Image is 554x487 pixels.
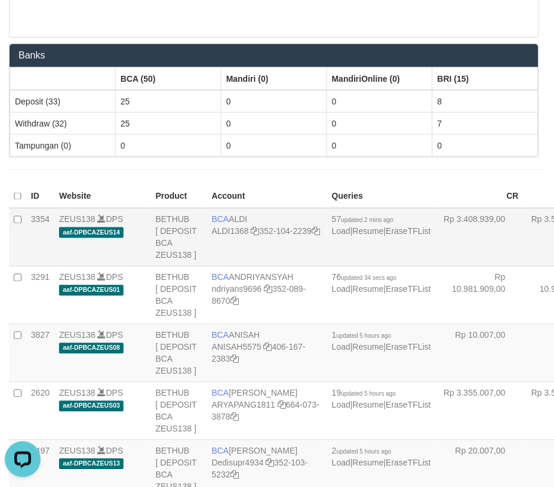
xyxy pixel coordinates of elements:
td: Rp 10.981.909,00 [436,267,524,325]
a: EraseTFList [386,400,431,410]
span: aaf-DPBCAZEUS13 [59,459,124,469]
a: EraseTFList [386,458,431,468]
a: Copy Dedisupr4934 to clipboard [266,458,275,468]
span: | | [332,215,431,236]
a: Load [332,458,350,468]
td: [PERSON_NAME] 664-073-3878 [207,383,327,440]
td: 3827 [26,325,54,383]
td: BETHUB [ DEPOSIT BCA ZEUS138 ] [151,208,207,267]
td: BETHUB [ DEPOSIT BCA ZEUS138 ] [151,325,207,383]
td: BETHUB [ DEPOSIT BCA ZEUS138 ] [151,267,207,325]
td: ALDI 352-104-2239 [207,208,327,267]
td: 3354 [26,208,54,267]
td: 0 [221,90,327,113]
span: updated 5 hours ago [337,449,392,455]
td: 0 [221,134,327,156]
a: Dedisupr4934 [212,458,264,468]
span: BCA [212,331,229,340]
td: Rp 3.355.007,00 [436,383,524,440]
td: 7 [433,112,538,134]
td: Tampungan (0) [10,134,116,156]
td: 0 [433,134,538,156]
a: Load [332,227,350,236]
h3: Banks [19,50,530,61]
td: DPS [54,383,151,440]
a: ZEUS138 [59,446,96,456]
span: aaf-DPBCAZEUS03 [59,401,124,411]
td: DPS [54,325,151,383]
a: ZEUS138 [59,331,96,340]
span: 19 [332,389,396,398]
td: ANDRIYANSYAH 352-089-8670 [207,267,327,325]
th: Website [54,186,151,209]
span: updated 2 mins ago [341,217,394,224]
a: Copy 3521035232 to clipboard [230,470,239,480]
th: Group: activate to sort column ascending [221,67,327,90]
span: 57 [332,215,393,224]
span: aaf-DPBCAZEUS01 [59,285,124,295]
th: Group: activate to sort column ascending [433,67,538,90]
span: updated 5 hours ago [341,391,396,397]
a: Copy 3520898670 to clipboard [230,297,239,306]
th: CR [436,186,524,209]
a: Copy ARYAPANG1811 to clipboard [278,400,286,410]
span: BCA [212,446,229,456]
td: ANISAH 406-167-2383 [207,325,327,383]
th: Group: activate to sort column ascending [10,67,116,90]
a: Copy ndriyans9696 to clipboard [264,285,273,294]
td: 0 [327,90,433,113]
a: Copy 6640733878 to clipboard [230,412,239,422]
span: BCA [212,389,229,398]
a: EraseTFList [386,343,431,352]
span: | | [332,389,431,410]
td: BETHUB [ DEPOSIT BCA ZEUS138 ] [151,383,207,440]
th: Group: activate to sort column ascending [327,67,433,90]
td: DPS [54,267,151,325]
td: 8 [433,90,538,113]
td: 3291 [26,267,54,325]
a: ZEUS138 [59,389,96,398]
th: Group: activate to sort column ascending [116,67,221,90]
a: ndriyans9696 [212,285,262,294]
a: EraseTFList [386,227,431,236]
span: | | [332,446,431,468]
span: aaf-DPBCAZEUS14 [59,227,124,238]
th: Account [207,186,327,209]
td: Rp 10.007,00 [436,325,524,383]
a: Resume [353,458,384,468]
span: 1 [332,331,392,340]
span: updated 5 hours ago [337,333,392,340]
span: 2 [332,446,392,456]
td: Withdraw (32) [10,112,116,134]
span: | | [332,331,431,352]
a: Load [332,400,350,410]
a: Load [332,285,350,294]
span: aaf-DPBCAZEUS08 [59,343,124,353]
a: ZEUS138 [59,215,96,224]
td: 0 [116,134,221,156]
td: Rp 3.408.939,00 [436,208,524,267]
span: updated 34 secs ago [341,275,397,282]
a: Resume [353,400,384,410]
a: Copy ANISAH5575 to clipboard [264,343,272,352]
td: 0 [327,112,433,134]
a: ALDI1368 [212,227,249,236]
a: Load [332,343,350,352]
td: Deposit (33) [10,90,116,113]
button: Open LiveChat chat widget [5,5,41,41]
td: 2620 [26,383,54,440]
a: Resume [353,227,384,236]
span: BCA [212,215,229,224]
a: Resume [353,285,384,294]
a: Resume [353,343,384,352]
a: Copy ALDI1368 to clipboard [251,227,260,236]
td: 25 [116,112,221,134]
td: 25 [116,90,221,113]
span: BCA [212,273,229,282]
th: Product [151,186,207,209]
a: Copy 3521042239 to clipboard [312,227,320,236]
th: ID [26,186,54,209]
th: Queries [327,186,436,209]
td: DPS [54,208,151,267]
a: ZEUS138 [59,273,96,282]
